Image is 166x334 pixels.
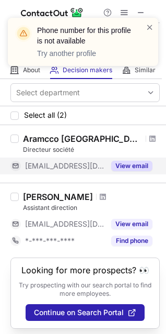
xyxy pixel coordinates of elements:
[111,219,152,229] button: Reveal Button
[111,236,152,246] button: Reveal Button
[15,25,32,42] img: warning
[23,133,143,144] div: Aramcco [GEOGRAPHIC_DATA]
[23,203,160,213] div: Assistant direction
[21,6,84,19] img: ContactOut v5.3.10
[34,308,124,317] span: Continue on Search Portal
[111,161,152,171] button: Reveal Button
[37,48,133,59] p: Try another profile
[37,25,133,46] header: Phone number for this profile is not available
[18,281,152,298] p: Try prospecting with our search portal to find more employees.
[25,161,105,171] span: [EMAIL_ADDRESS][DOMAIN_NAME]
[23,192,93,202] div: [PERSON_NAME]
[24,111,67,119] span: Select all (2)
[26,304,145,321] button: Continue on Search Portal
[23,145,160,154] div: Directeur société
[21,265,149,275] header: Looking for more prospects? 👀
[16,87,80,98] div: Select department
[25,219,105,229] span: [EMAIL_ADDRESS][DOMAIN_NAME]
